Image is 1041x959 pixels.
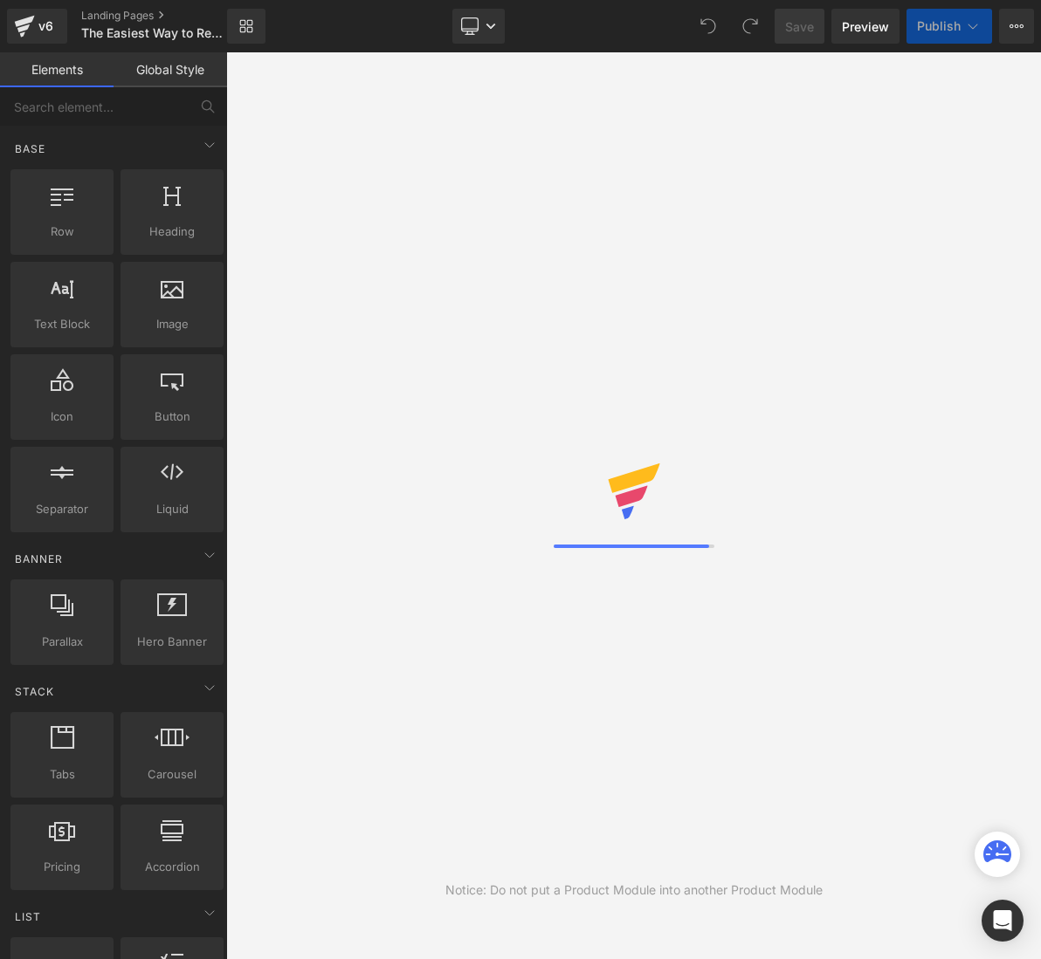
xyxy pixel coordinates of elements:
[831,9,900,44] a: Preview
[907,9,992,44] button: Publish
[16,858,108,876] span: Pricing
[126,223,218,241] span: Heading
[16,315,108,333] span: Text Block
[126,858,218,876] span: Accordion
[126,500,218,518] span: Liquid
[16,765,108,784] span: Tabs
[81,26,223,40] span: The Easiest Way to Relieve Hand Pain Without Medication | V5 - OC17 - BL1701 - 8/24
[13,140,47,157] span: Base
[16,223,108,241] span: Row
[999,9,1034,44] button: More
[126,765,218,784] span: Carousel
[114,52,227,87] a: Global Style
[13,551,65,567] span: Banner
[126,633,218,651] span: Hero Banner
[785,17,814,36] span: Save
[13,908,43,925] span: List
[126,408,218,426] span: Button
[35,15,57,38] div: v6
[16,408,108,426] span: Icon
[16,500,108,518] span: Separator
[982,900,1024,942] div: Open Intercom Messenger
[733,9,768,44] button: Redo
[81,9,256,23] a: Landing Pages
[691,9,726,44] button: Undo
[842,17,889,36] span: Preview
[917,19,961,33] span: Publish
[126,315,218,333] span: Image
[16,633,108,651] span: Parallax
[445,880,823,900] div: Notice: Do not put a Product Module into another Product Module
[13,683,56,700] span: Stack
[227,9,265,44] a: New Library
[7,9,67,44] a: v6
